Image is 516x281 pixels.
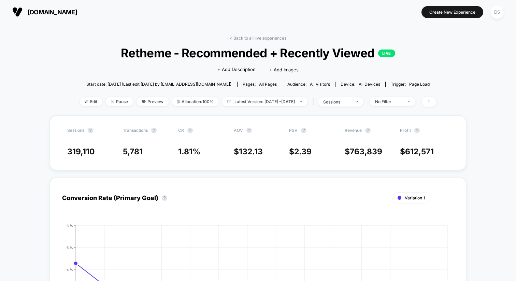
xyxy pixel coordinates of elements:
[323,99,350,104] div: sessions
[234,147,263,156] span: $
[375,99,402,104] div: No Filter
[12,7,23,17] img: Visually logo
[356,101,358,102] img: end
[350,147,382,156] span: 763,839
[67,267,73,271] tspan: 4 %
[421,6,483,18] button: Create New Experience
[287,82,330,87] div: Audience:
[405,195,425,200] span: Variation 1
[172,97,219,106] span: Allocation: 100%
[230,36,286,41] a: < Back to all live experiences
[178,128,184,133] span: CR
[300,101,302,102] img: end
[217,66,256,73] span: + Add Description
[85,100,88,103] img: edit
[269,67,299,72] span: + Add Images
[80,97,102,106] span: Edit
[310,82,330,87] span: All Visitors
[294,147,312,156] span: 2.39
[301,128,306,133] button: ?
[243,82,277,87] div: Pages:
[67,245,73,249] tspan: 6 %
[345,128,362,133] span: Revenue
[359,82,380,87] span: all devices
[187,128,193,133] button: ?
[391,82,430,87] div: Trigger:
[365,128,371,133] button: ?
[345,147,382,156] span: $
[10,6,79,17] button: [DOMAIN_NAME]
[409,82,430,87] span: Page Load
[98,46,418,60] span: Retheme - Recommended + Recently Viewed
[400,147,434,156] span: $
[488,5,506,19] button: DS
[67,147,95,156] span: 319,110
[123,128,148,133] span: Transactions
[88,128,93,133] button: ?
[400,128,411,133] span: Profit
[177,100,180,103] img: rebalance
[414,128,420,133] button: ?
[405,147,434,156] span: 612,571
[239,147,263,156] span: 132.13
[335,82,385,87] span: Device:
[378,50,395,57] p: LIVE
[222,97,307,106] span: Latest Version: [DATE] - [DATE]
[246,128,252,133] button: ?
[111,100,114,103] img: end
[28,9,77,16] span: [DOMAIN_NAME]
[490,5,504,19] div: DS
[227,100,231,103] img: calendar
[67,128,84,133] span: Sessions
[137,97,169,106] span: Preview
[151,128,157,133] button: ?
[106,97,133,106] span: Pause
[67,223,73,227] tspan: 8 %
[311,97,318,107] span: |
[123,147,143,156] span: 5,781
[289,128,298,133] span: PSV
[289,147,312,156] span: $
[178,147,200,156] span: 1.81 %
[86,82,231,87] span: Start date: [DATE] (Last edit [DATE] by [EMAIL_ADDRESS][DOMAIN_NAME])
[234,128,243,133] span: AOV
[259,82,277,87] span: all pages
[162,195,167,201] button: ?
[407,101,410,102] img: end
